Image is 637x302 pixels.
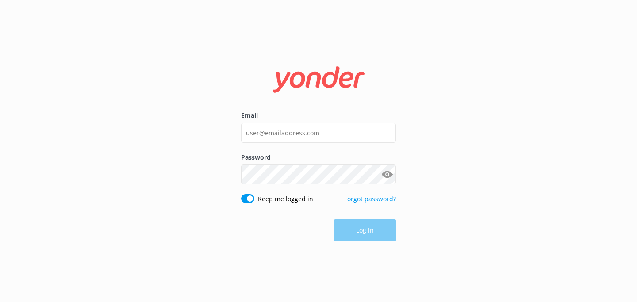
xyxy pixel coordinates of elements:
[344,195,396,203] a: Forgot password?
[241,111,396,120] label: Email
[378,166,396,183] button: Show password
[258,194,313,204] label: Keep me logged in
[241,153,396,162] label: Password
[241,123,396,143] input: user@emailaddress.com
